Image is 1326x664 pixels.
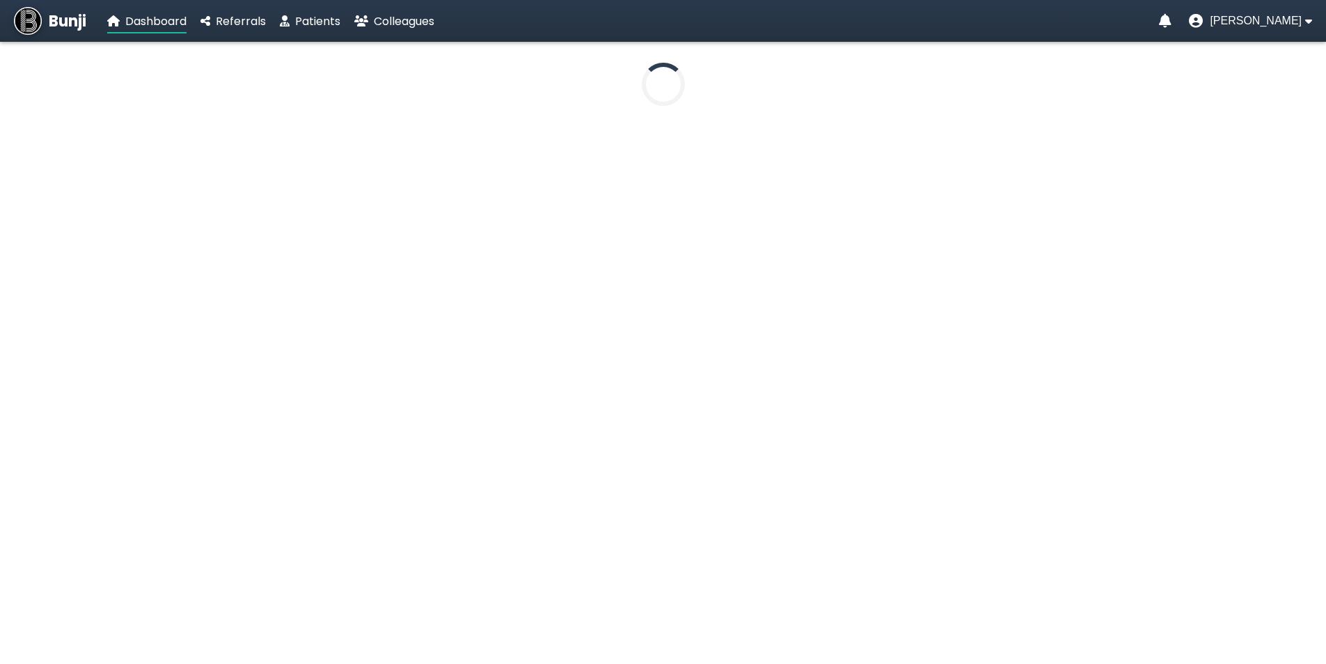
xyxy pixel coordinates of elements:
span: Colleagues [374,13,434,29]
span: Patients [295,13,340,29]
span: Dashboard [125,13,187,29]
a: Dashboard [107,13,187,30]
a: Notifications [1159,14,1171,28]
span: Referrals [216,13,266,29]
a: Referrals [200,13,266,30]
a: Colleagues [354,13,434,30]
a: Bunji [14,7,86,35]
span: [PERSON_NAME] [1210,15,1302,27]
span: Bunji [49,10,86,33]
button: User menu [1189,14,1312,28]
a: Patients [280,13,340,30]
img: Bunji Dental Referral Management [14,7,42,35]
